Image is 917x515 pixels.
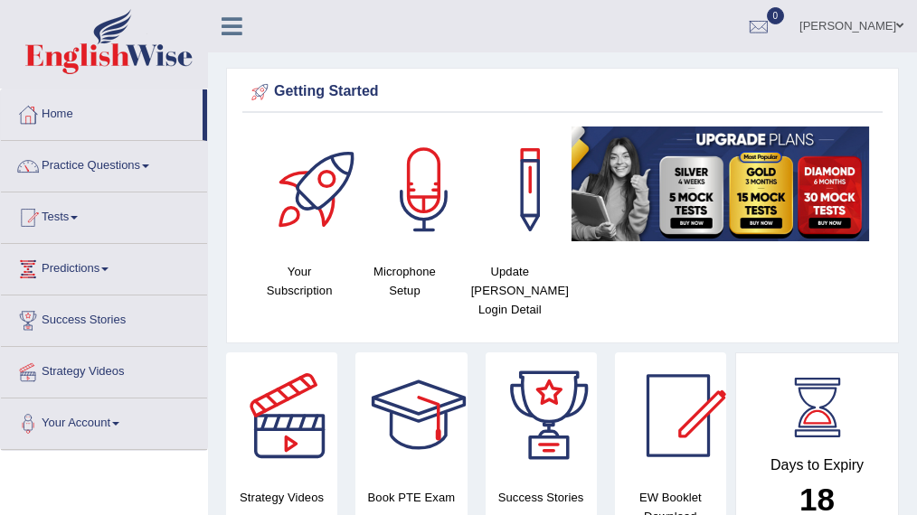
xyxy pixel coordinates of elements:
[361,262,448,300] h4: Microphone Setup
[1,89,203,135] a: Home
[486,488,597,507] h4: Success Stories
[256,262,343,300] h4: Your Subscription
[226,488,337,507] h4: Strategy Videos
[1,192,207,238] a: Tests
[1,244,207,289] a: Predictions
[355,488,467,507] h4: Book PTE Exam
[1,347,207,392] a: Strategy Videos
[767,7,785,24] span: 0
[247,79,878,106] div: Getting Started
[1,295,207,341] a: Success Stories
[572,126,869,241] img: small5.jpg
[1,141,207,186] a: Practice Questions
[1,398,207,444] a: Your Account
[756,457,878,473] h4: Days to Expiry
[467,262,553,319] h4: Update [PERSON_NAME] Login Detail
